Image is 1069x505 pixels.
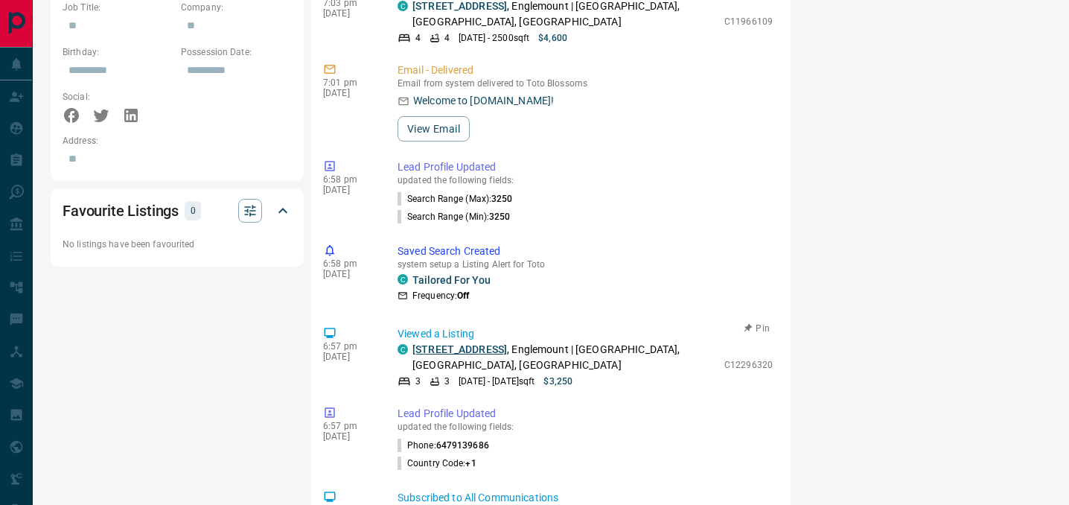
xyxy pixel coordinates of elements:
span: 3250 [491,194,512,204]
p: C12296320 [724,358,773,372]
h2: Favourite Listings [63,199,179,223]
p: Lead Profile Updated [398,159,773,175]
p: 4 [415,31,421,45]
p: 4 [444,31,450,45]
div: condos.ca [398,274,408,285]
p: 0 [189,203,197,219]
a: [STREET_ADDRESS] [412,343,507,355]
p: [DATE] - [DATE] sqft [459,375,534,388]
p: [DATE] [323,431,375,442]
div: condos.ca [398,1,408,11]
p: Possession Date: [181,45,292,59]
span: 3250 [489,212,510,222]
p: Welcome to [DOMAIN_NAME]! [413,93,554,109]
p: 3 [415,375,421,388]
p: 6:58 pm [323,258,375,269]
p: Saved Search Created [398,244,773,259]
p: [DATE] [323,269,375,279]
p: system setup a Listing Alert for Toto [398,259,773,270]
button: View Email [398,116,470,142]
p: 7:01 pm [323,77,375,88]
div: Favourite Listings0 [63,193,292,229]
p: [DATE] [323,185,375,195]
p: Email - Delivered [398,63,773,78]
div: condos.ca [398,344,408,355]
p: 6:57 pm [323,341,375,352]
p: Job Title: [63,1,173,14]
a: Tailored For You [412,274,491,286]
p: [DATE] - 2500 sqft [459,31,529,45]
p: Viewed a Listing [398,326,773,342]
p: [DATE] [323,8,375,19]
span: +1 [465,458,476,469]
p: 6:58 pm [323,174,375,185]
p: No listings have been favourited [63,238,292,251]
p: Social: [63,90,173,104]
p: Country Code : [398,457,476,470]
p: Lead Profile Updated [398,406,773,422]
p: [DATE] [323,88,375,98]
p: $3,250 [543,375,572,388]
p: [DATE] [323,352,375,362]
span: 6479139686 [436,440,489,451]
p: Frequency: [412,289,469,302]
p: 3 [444,375,450,388]
p: Search Range (Min) : [398,210,511,223]
p: Birthday: [63,45,173,59]
p: Search Range (Max) : [398,192,513,206]
p: Email from system delivered to Toto Blossoms [398,78,773,89]
p: Company: [181,1,292,14]
p: 6:57 pm [323,421,375,431]
p: , Englemount | [GEOGRAPHIC_DATA], [GEOGRAPHIC_DATA], [GEOGRAPHIC_DATA] [412,342,717,373]
p: Address: [63,134,292,147]
p: updated the following fields: [398,422,773,432]
strong: Off [457,290,469,301]
button: Pin [735,322,779,335]
p: C11966109 [724,15,773,28]
p: $4,600 [538,31,567,45]
p: updated the following fields: [398,175,773,185]
p: Phone : [398,439,489,452]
